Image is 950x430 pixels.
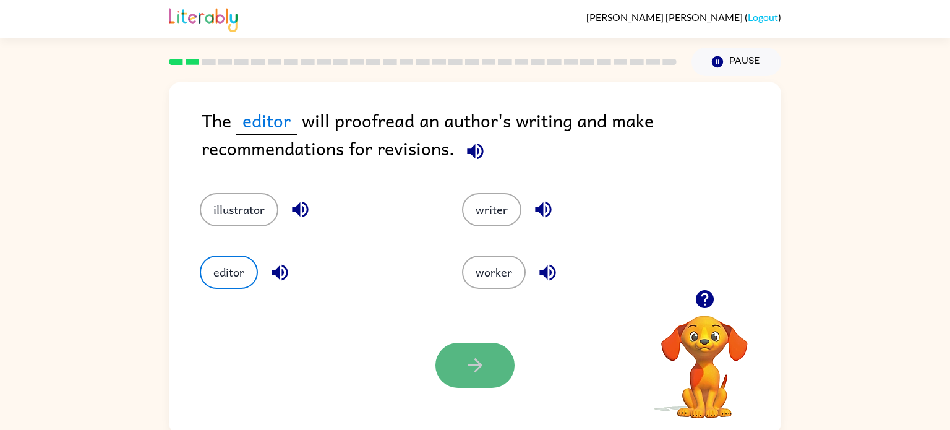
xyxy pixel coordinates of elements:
[169,5,237,32] img: Literably
[200,193,278,226] button: illustrator
[462,256,526,289] button: worker
[462,193,521,226] button: writer
[202,106,781,168] div: The will proofread an author's writing and make recommendations for revisions.
[691,48,781,76] button: Pause
[586,11,781,23] div: ( )
[200,256,258,289] button: editor
[586,11,745,23] span: [PERSON_NAME] [PERSON_NAME]
[236,106,297,135] span: editor
[643,296,766,420] video: Your browser must support playing .mp4 files to use Literably. Please try using another browser.
[748,11,778,23] a: Logout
